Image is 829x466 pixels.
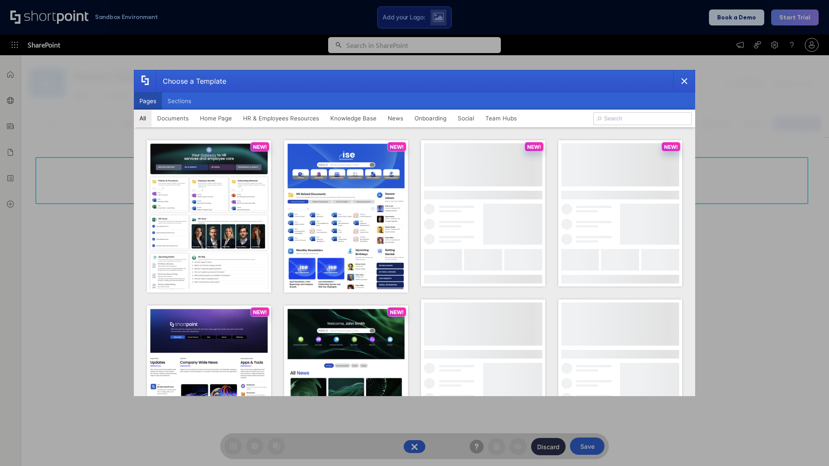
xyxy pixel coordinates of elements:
[253,144,267,150] p: NEW!
[786,425,829,466] iframe: Chat Widget
[480,110,522,127] button: Team Hubs
[253,309,267,315] p: NEW!
[152,110,194,127] button: Documents
[156,70,226,92] div: Choose a Template
[162,92,197,110] button: Sections
[409,110,452,127] button: Onboarding
[194,110,237,127] button: Home Page
[593,112,692,125] input: Search
[382,110,409,127] button: News
[452,110,480,127] button: Social
[237,110,325,127] button: HR & Employees Resources
[390,309,404,315] p: NEW!
[134,70,695,396] div: template selector
[527,144,541,150] p: NEW!
[325,110,382,127] button: Knowledge Base
[664,144,678,150] p: NEW!
[134,92,162,110] button: Pages
[134,110,152,127] button: All
[390,144,404,150] p: NEW!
